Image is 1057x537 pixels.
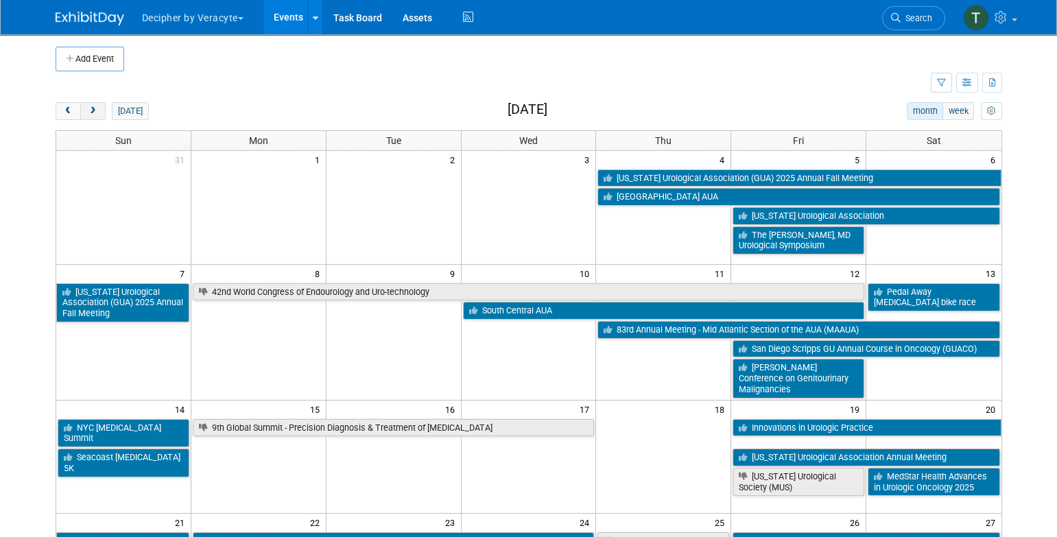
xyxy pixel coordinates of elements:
a: Seacoast [MEDICAL_DATA] 5K [58,449,189,477]
span: Sun [115,135,132,146]
a: 42nd World Congress of Endourology and Uro-technology [193,283,864,301]
span: 18 [713,401,731,418]
span: 2 [449,151,461,168]
button: prev [56,102,81,120]
span: 5 [853,151,866,168]
a: Search [882,6,945,30]
h2: [DATE] [508,102,547,117]
span: 9 [449,265,461,282]
a: [US_STATE] Urological Society (MUS) [733,468,864,496]
span: 7 [178,265,191,282]
span: 1 [313,151,326,168]
a: [PERSON_NAME] Conference on Genitourinary Malignancies [733,359,864,398]
span: 3 [583,151,595,168]
span: 21 [174,514,191,531]
a: Innovations in Urologic Practice [733,419,1001,437]
a: [GEOGRAPHIC_DATA] AUA [597,188,999,206]
button: month [907,102,943,120]
button: myCustomButton [981,102,1001,120]
span: 10 [578,265,595,282]
span: 27 [984,514,1001,531]
span: 8 [313,265,326,282]
span: 24 [578,514,595,531]
img: Tony Alvarado [963,5,989,31]
span: Mon [249,135,268,146]
span: Fri [793,135,804,146]
span: Wed [519,135,538,146]
button: week [942,102,974,120]
span: 19 [848,401,866,418]
a: The [PERSON_NAME], MD Urological Symposium [733,226,864,254]
a: [US_STATE] Urological Association (GUA) 2025 Annual Fall Meeting [597,169,1001,187]
span: 31 [174,151,191,168]
button: Add Event [56,47,124,71]
a: Pedal Away [MEDICAL_DATA] bike race [868,283,999,311]
a: MedStar Health Advances in Urologic Oncology 2025 [868,468,999,496]
span: Sat [927,135,941,146]
span: 15 [309,401,326,418]
a: NYC [MEDICAL_DATA] Summit [58,419,189,447]
a: San Diego Scripps GU Annual Course in Oncology (GUACO) [733,340,999,358]
span: 26 [848,514,866,531]
img: ExhibitDay [56,12,124,25]
span: 12 [848,265,866,282]
span: 4 [718,151,731,168]
span: 25 [713,514,731,531]
a: [US_STATE] Urological Association (GUA) 2025 Annual Fall Meeting [56,283,189,322]
a: [US_STATE] Urological Association Annual Meeting [733,449,999,466]
span: Thu [655,135,672,146]
span: 14 [174,401,191,418]
i: Personalize Calendar [987,107,996,116]
span: Tue [386,135,401,146]
span: Search [901,13,932,23]
button: [DATE] [112,102,148,120]
span: 11 [713,265,731,282]
a: [US_STATE] Urological Association [733,207,999,225]
span: 16 [444,401,461,418]
button: next [80,102,106,120]
span: 17 [578,401,595,418]
span: 23 [444,514,461,531]
span: 20 [984,401,1001,418]
a: South Central AUA [463,302,865,320]
a: 83rd Annual Meeting - Mid Atlantic Section of the AUA (MAAUA) [597,321,999,339]
span: 6 [989,151,1001,168]
a: 9th Global Summit - Precision Diagnosis & Treatment of [MEDICAL_DATA] [193,419,595,437]
span: 13 [984,265,1001,282]
span: 22 [309,514,326,531]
